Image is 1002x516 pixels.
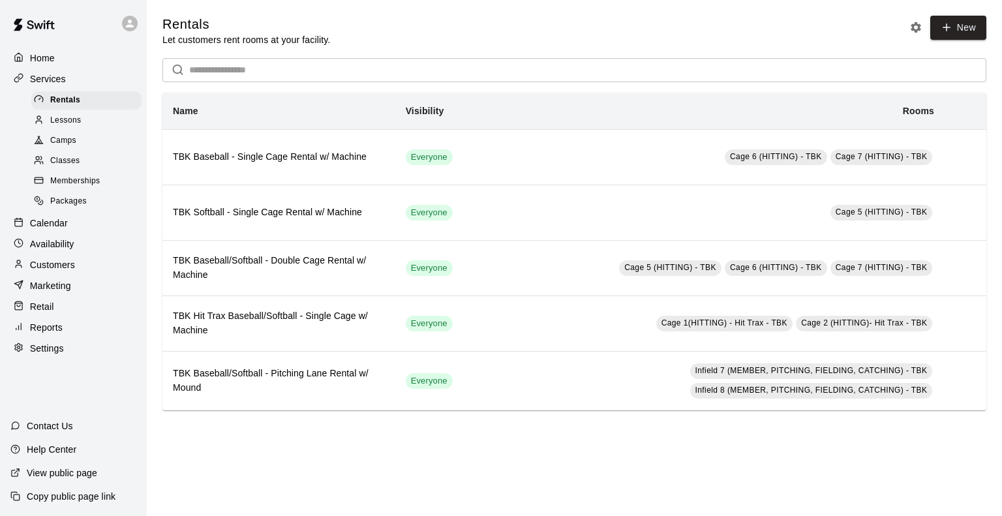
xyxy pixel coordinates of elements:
span: Packages [50,195,87,208]
a: Retail [10,297,136,316]
h5: Rentals [162,16,330,33]
span: Camps [50,134,76,147]
a: New [930,16,986,40]
div: This service is visible to all of your customers [406,260,453,276]
a: Customers [10,255,136,275]
span: Everyone [406,207,453,219]
a: Home [10,48,136,68]
p: Home [30,52,55,65]
p: Calendar [30,217,68,230]
b: Rooms [903,106,934,116]
a: Settings [10,339,136,358]
span: Everyone [406,262,453,275]
p: Help Center [27,443,76,456]
h6: TBK Baseball - Single Cage Rental w/ Machine [173,150,385,164]
div: Camps [31,132,142,150]
div: This service is visible to all of your customers [406,149,453,165]
p: Marketing [30,279,71,292]
div: Classes [31,152,142,170]
div: Lessons [31,112,142,130]
p: Contact Us [27,419,73,433]
a: Calendar [10,213,136,233]
span: Infield 8 (MEMBER, PITCHING, FIELDING, CATCHING) - TBK [695,386,928,395]
span: Memberships [50,175,100,188]
p: Let customers rent rooms at your facility. [162,33,330,46]
b: Name [173,106,198,116]
div: This service is visible to all of your customers [406,316,453,331]
p: Settings [30,342,64,355]
p: Reports [30,321,63,334]
span: Classes [50,155,80,168]
a: Camps [31,131,147,151]
span: Cage 5 (HITTING) - TBK [624,263,716,272]
h6: TBK Hit Trax Baseball/Softball - Single Cage w/ Machine [173,309,385,338]
p: Retail [30,300,54,313]
p: Services [30,72,66,85]
span: Everyone [406,375,453,387]
a: Lessons [31,110,147,130]
span: Rentals [50,94,80,107]
span: Infield 7 (MEMBER, PITCHING, FIELDING, CATCHING) - TBK [695,366,928,375]
span: Cage 7 (HITTING) - TBK [836,263,928,272]
a: Reports [10,318,136,337]
span: Everyone [406,318,453,330]
span: Lessons [50,114,82,127]
h6: TBK Softball - Single Cage Rental w/ Machine [173,205,385,220]
div: Rentals [31,91,142,110]
p: View public page [27,466,97,479]
div: This service is visible to all of your customers [406,373,453,389]
span: Everyone [406,151,453,164]
span: Cage 2 (HITTING)- Hit Trax - TBK [801,318,927,327]
a: Availability [10,234,136,254]
a: Rentals [31,90,147,110]
a: Classes [31,151,147,172]
table: simple table [162,93,986,410]
a: Marketing [10,276,136,296]
div: Memberships [31,172,142,190]
span: Cage 5 (HITTING) - TBK [836,207,928,217]
p: Customers [30,258,75,271]
button: Rental settings [906,18,926,37]
p: Copy public page link [27,490,115,503]
a: Packages [31,192,147,212]
span: Cage 6 (HITTING) - TBK [730,152,822,161]
span: Cage 7 (HITTING) - TBK [836,152,928,161]
div: This service is visible to all of your customers [406,205,453,220]
span: Cage 6 (HITTING) - TBK [730,263,822,272]
h6: TBK Baseball/Softball - Double Cage Rental w/ Machine [173,254,385,282]
b: Visibility [406,106,444,116]
span: Cage 1(HITTING) - Hit Trax - TBK [661,318,787,327]
h6: TBK Baseball/Softball - Pitching Lane Rental w/ Mound [173,367,385,395]
a: Services [10,69,136,89]
p: Availability [30,237,74,250]
div: Packages [31,192,142,211]
a: Memberships [31,172,147,192]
